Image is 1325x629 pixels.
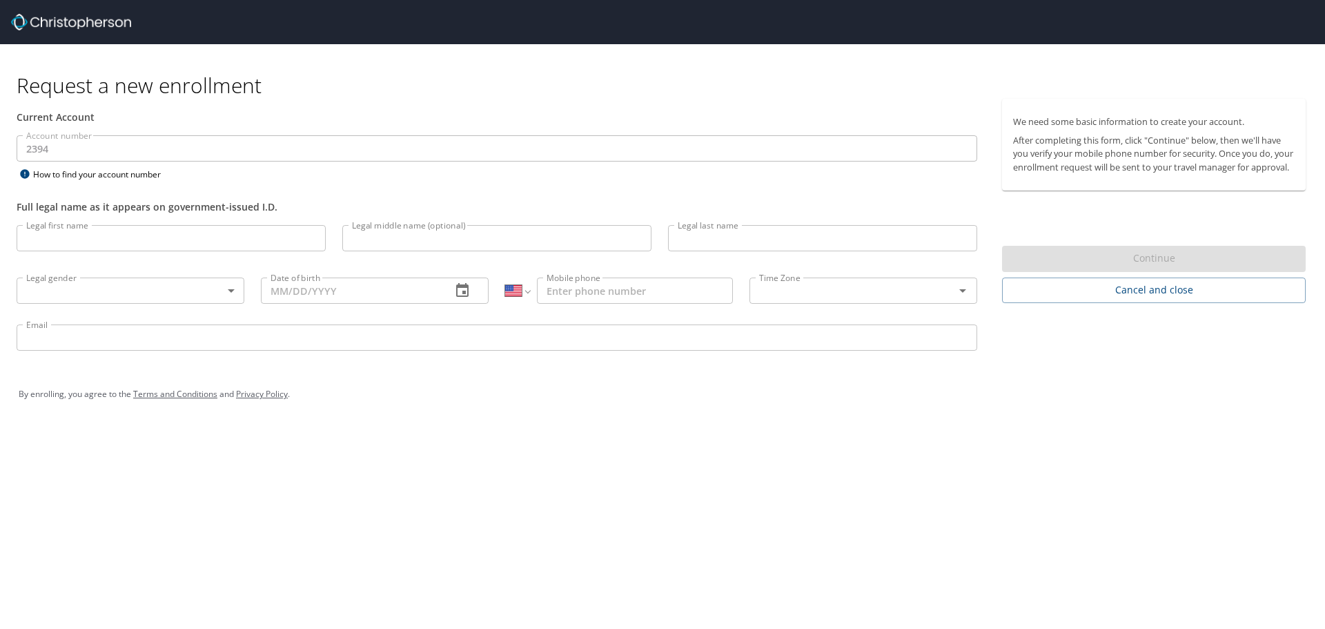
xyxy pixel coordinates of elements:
[17,110,977,124] div: Current Account
[17,278,244,304] div: ​
[1013,115,1295,128] p: We need some basic information to create your account.
[11,14,131,30] img: cbt logo
[953,281,972,300] button: Open
[17,200,977,214] div: Full legal name as it appears on government-issued I.D.
[19,377,1306,412] div: By enrolling, you agree to the and .
[1013,134,1295,174] p: After completing this form, click "Continue" below, then we'll have you verify your mobile phone ...
[236,388,288,400] a: Privacy Policy
[1002,278,1306,303] button: Cancel and close
[17,166,189,183] div: How to find your account number
[261,278,440,304] input: MM/DD/YYYY
[1013,282,1295,299] span: Cancel and close
[17,72,1317,99] h1: Request a new enrollment
[537,278,733,304] input: Enter phone number
[133,388,217,400] a: Terms and Conditions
